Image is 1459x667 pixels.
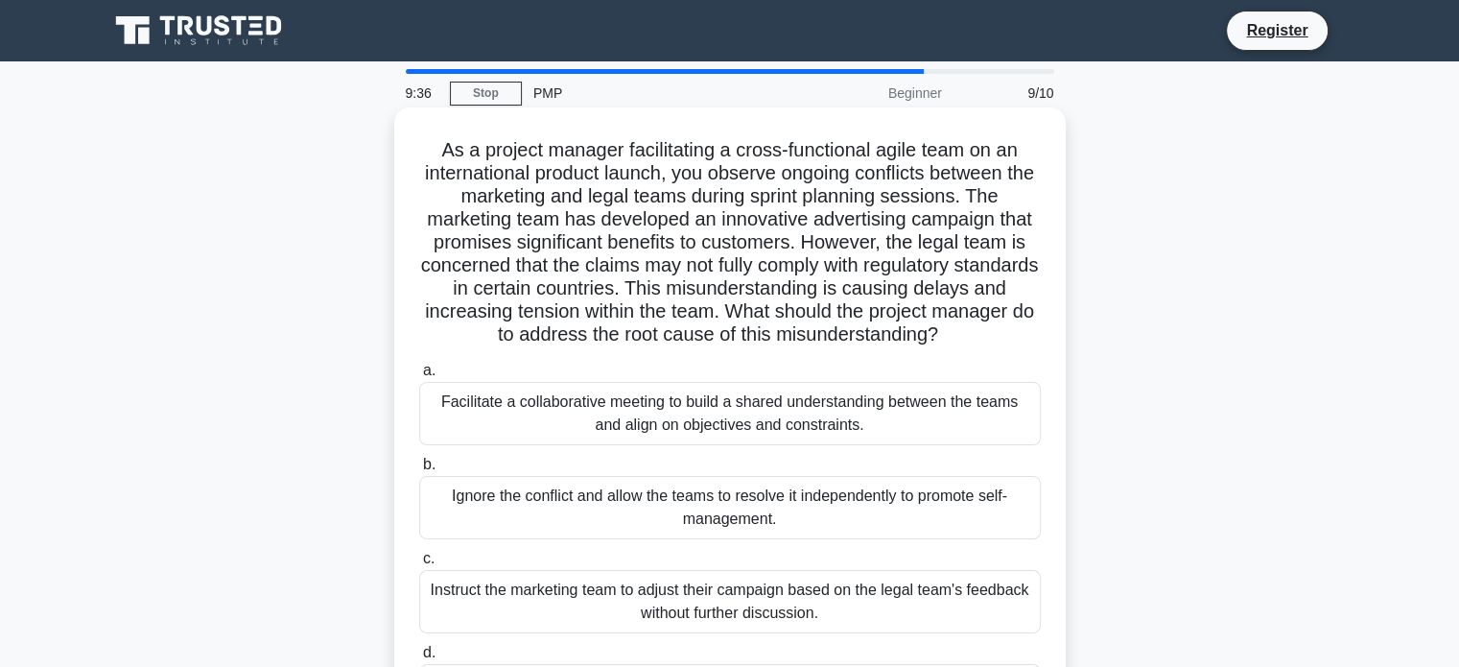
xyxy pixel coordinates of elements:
[417,138,1043,347] h5: As a project manager facilitating a cross-functional agile team on an international product launc...
[423,550,435,566] span: c.
[423,644,435,660] span: d.
[423,456,435,472] span: b.
[423,362,435,378] span: a.
[450,82,522,106] a: Stop
[786,74,953,112] div: Beginner
[419,570,1041,633] div: Instruct the marketing team to adjust their campaign based on the legal team's feedback without f...
[953,74,1066,112] div: 9/10
[394,74,450,112] div: 9:36
[419,382,1041,445] div: Facilitate a collaborative meeting to build a shared understanding between the teams and align on...
[419,476,1041,539] div: Ignore the conflict and allow the teams to resolve it independently to promote self-management.
[522,74,786,112] div: PMP
[1235,18,1319,42] a: Register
